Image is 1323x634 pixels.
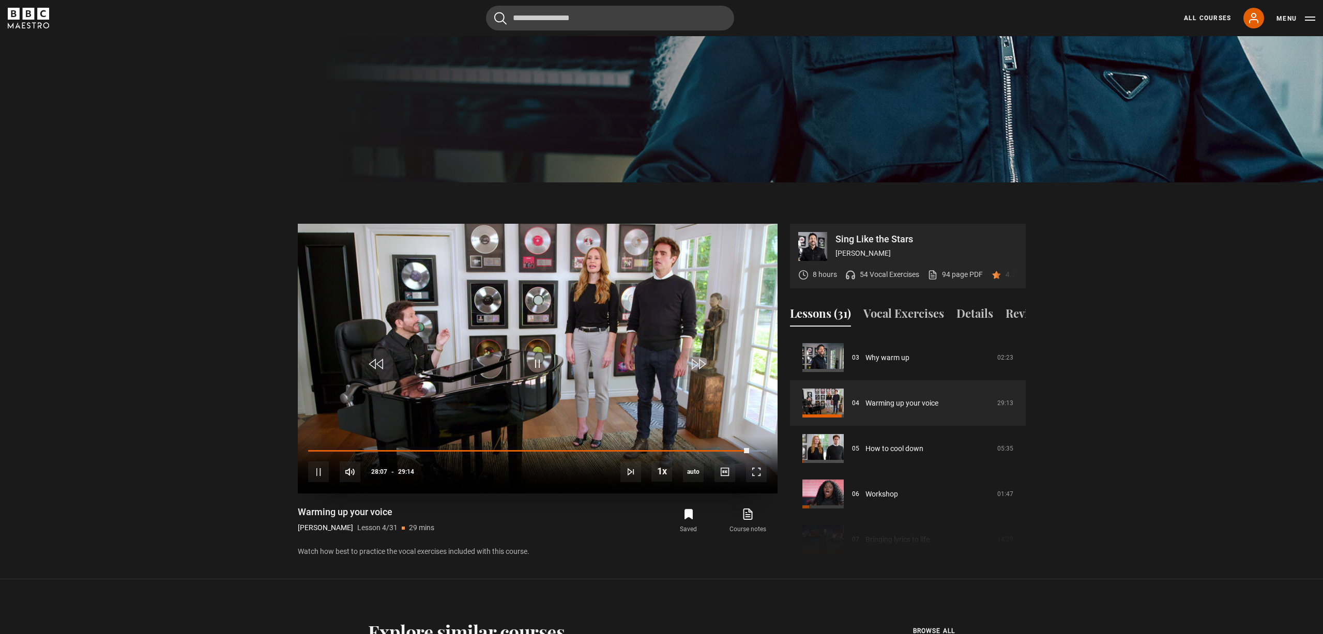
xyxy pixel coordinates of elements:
p: 29 mins [409,522,434,533]
div: Current quality: 720p [683,461,704,482]
input: Search [486,6,734,30]
a: Why warm up [865,352,909,363]
span: 28:07 [371,462,387,481]
p: [PERSON_NAME] [835,248,1017,259]
p: Sing Like the Stars [835,235,1017,244]
span: auto [683,461,704,482]
button: Next Lesson [620,461,641,482]
a: 94 page PDF [927,269,983,280]
button: Saved [659,506,718,536]
a: How to cool down [865,443,923,454]
p: Lesson 4/31 [357,522,398,533]
span: - [391,468,394,475]
button: Lessons (31) [790,305,851,327]
button: Toggle navigation [1276,13,1315,24]
a: Workshop [865,489,898,500]
h1: Warming up your voice [298,506,434,518]
p: Watch how best to practice the vocal exercises included with this course. [298,546,778,557]
a: Warming up your voice [865,398,938,409]
span: 29:14 [398,462,414,481]
div: Progress Bar [308,450,766,452]
p: 54 Vocal Exercises [860,269,919,280]
a: Course notes [718,506,777,536]
button: Playback Rate [651,461,672,482]
button: Reviews (60) [1006,305,1070,327]
button: Pause [308,461,329,482]
button: Details [956,305,993,327]
video-js: Video Player [298,224,778,493]
a: All Courses [1184,13,1231,23]
svg: BBC Maestro [8,8,49,28]
button: Mute [340,461,360,482]
p: [PERSON_NAME] [298,522,353,533]
button: Submit the search query [494,12,507,25]
button: Vocal Exercises [863,305,944,327]
button: Captions [714,461,735,482]
button: Fullscreen [746,461,767,482]
p: 8 hours [813,269,837,280]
